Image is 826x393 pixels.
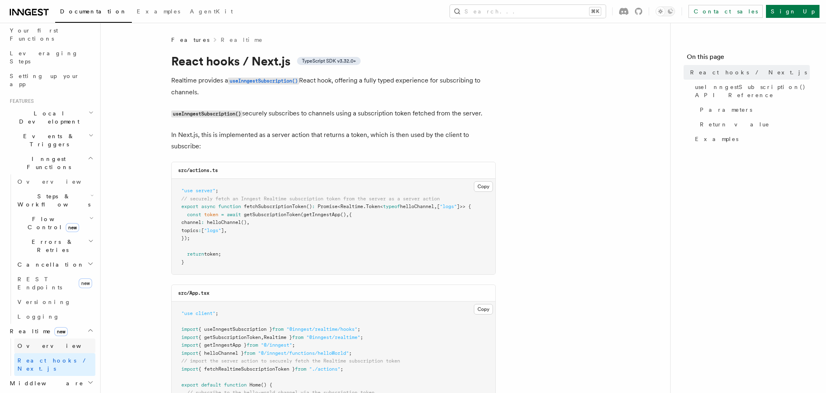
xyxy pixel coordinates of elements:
[264,334,292,340] span: Realtime }
[171,129,496,152] p: In Next.js, this is implemented as a server action that returns a token, which is then used by th...
[695,135,738,143] span: Examples
[14,309,95,324] a: Logging
[198,366,295,372] span: { fetchRealtimeSubscriptionToken }
[181,310,215,316] span: "use client"
[589,7,601,15] kbd: ⌘K
[474,304,493,315] button: Copy
[272,326,284,332] span: from
[198,342,247,348] span: { getInngestApp }
[14,215,89,231] span: Flow Control
[207,219,241,225] span: helloChannel
[692,132,810,146] a: Examples
[346,212,349,217] span: ,
[309,366,340,372] span: "./actions"
[10,50,78,65] span: Leveraging Steps
[17,313,60,320] span: Logging
[14,189,95,212] button: Steps & Workflows
[437,204,440,209] span: [
[6,379,84,387] span: Middleware
[6,324,95,339] button: Realtimenew
[261,382,272,388] span: () {
[171,36,209,44] span: Features
[6,174,95,324] div: Inngest Functions
[286,326,357,332] span: "@inngest/realtime/hooks"
[244,212,301,217] span: getSubscriptionToken
[656,7,675,16] button: Toggle dark mode
[171,108,496,119] p: securely subscribes to channels using a subscription token fetched from the server.
[201,219,204,225] span: :
[383,204,400,209] span: typeof
[687,65,810,80] a: React hooks / Next.js
[349,350,352,356] span: ;
[181,382,198,388] span: export
[695,83,810,99] span: useInngestSubscription() API Reference
[54,327,68,336] span: new
[181,350,198,356] span: import
[137,8,180,15] span: Examples
[292,334,303,340] span: from
[198,326,272,332] span: { useInngestSubscription }
[6,132,88,148] span: Events & Triggers
[181,228,198,233] span: topics
[306,204,312,209] span: ()
[14,339,95,353] a: Overview
[14,295,95,309] a: Versioning
[14,261,84,269] span: Cancellation
[17,178,101,185] span: Overview
[14,234,95,257] button: Errors & Retries
[14,257,95,272] button: Cancellation
[185,2,238,22] a: AgentKit
[181,366,198,372] span: import
[171,75,496,98] p: Realtime provides a React hook, offering a fully typed experience for subscribing to channels.
[218,204,241,209] span: function
[171,54,496,68] h1: React hooks / Next.js
[215,188,218,193] span: ;
[6,109,88,126] span: Local Development
[247,219,250,225] span: ,
[700,120,770,128] span: Return value
[6,69,95,91] a: Setting up your app
[17,276,62,291] span: REST Endpoints
[366,204,380,209] span: Token
[6,339,95,376] div: Realtimenew
[434,204,437,209] span: ,
[181,235,190,241] span: });
[6,46,95,69] a: Leveraging Steps
[60,8,127,15] span: Documentation
[261,334,264,340] span: ,
[198,334,261,340] span: { getSubscriptionToken
[295,366,306,372] span: from
[55,2,132,23] a: Documentation
[697,102,810,117] a: Parameters
[340,204,363,209] span: Realtime
[204,228,221,233] span: "logs"
[363,204,366,209] span: .
[440,204,457,209] span: "logs"
[181,219,201,225] span: channel
[10,73,80,87] span: Setting up your app
[221,212,224,217] span: =
[198,350,244,356] span: { helloChannel }
[227,212,241,217] span: await
[14,353,95,376] a: React hooks / Next.js
[357,326,360,332] span: ;
[244,350,255,356] span: from
[6,106,95,129] button: Local Development
[457,204,471,209] span: ]>> {
[14,212,95,234] button: Flow Controlnew
[187,251,204,257] span: return
[181,188,215,193] span: "use server"
[247,342,258,348] span: from
[292,342,295,348] span: ;
[14,272,95,295] a: REST Endpointsnew
[241,219,247,225] span: ()
[301,212,303,217] span: (
[6,23,95,46] a: Your first Functions
[181,204,198,209] span: export
[338,204,340,209] span: <
[14,174,95,189] a: Overview
[6,155,88,171] span: Inngest Functions
[17,357,89,372] span: React hooks / Next.js
[190,8,233,15] span: AgentKit
[228,78,299,85] code: useInngestSubscription()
